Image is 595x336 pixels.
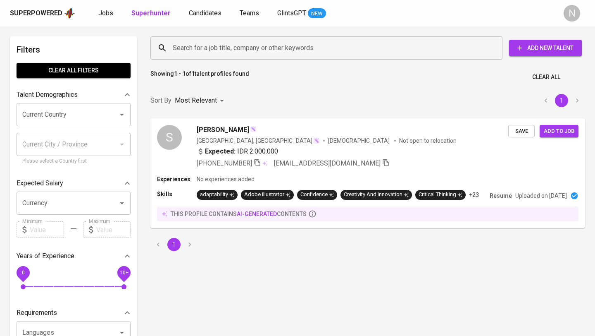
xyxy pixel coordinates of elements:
[277,9,306,17] span: GlintsGPT
[419,191,462,199] div: Critical Thinking
[200,191,234,199] div: adaptability
[131,8,172,19] a: Superhunter
[244,191,290,199] div: Adobe Illustrator‎
[150,238,198,251] nav: pagination navigation
[540,125,578,138] button: Add to job
[64,7,75,19] img: app logo
[167,238,181,251] button: page 1
[300,191,334,199] div: Confidence
[240,9,259,17] span: Teams
[17,308,57,318] p: Requirements
[157,175,197,183] p: Experiences
[150,70,249,85] p: Showing of talent profiles found
[490,192,512,200] p: Resume
[512,127,531,136] span: Save
[555,94,568,107] button: page 1
[197,175,255,183] p: No experiences added
[22,157,125,166] p: Please select a Country first
[119,270,128,276] span: 10+
[564,5,580,22] div: N
[508,125,535,138] button: Save
[17,86,131,103] div: Talent Demographics
[197,146,278,156] div: IDR 2.000.000
[509,40,582,56] button: Add New Talent
[544,127,574,136] span: Add to job
[10,7,75,19] a: Superpoweredapp logo
[197,125,249,135] span: [PERSON_NAME]
[98,9,113,17] span: Jobs
[328,137,391,145] span: [DEMOGRAPHIC_DATA]
[189,8,223,19] a: Candidates
[171,210,307,218] p: this profile contains contents
[532,72,560,82] span: Clear All
[237,211,277,217] span: AI-generated
[116,197,128,209] button: Open
[131,9,171,17] b: Superhunter
[308,10,326,18] span: NEW
[250,126,257,132] img: magic_wand.svg
[21,270,24,276] span: 0
[150,96,171,106] p: Sort By
[191,70,195,77] b: 1
[175,96,217,106] p: Most Relevant
[344,191,409,199] div: Creativity And Innovation
[277,8,326,19] a: GlintsGPT NEW
[10,9,62,18] div: Superpowered
[17,43,131,56] h6: Filters
[515,192,567,200] p: Uploaded on [DATE]
[529,70,564,85] button: Clear All
[150,118,585,228] a: S[PERSON_NAME][GEOGRAPHIC_DATA], [GEOGRAPHIC_DATA][DEMOGRAPHIC_DATA] Not open to relocationExpect...
[23,65,124,76] span: Clear All filters
[17,63,131,78] button: Clear All filters
[17,248,131,264] div: Years of Experience
[17,251,74,261] p: Years of Experience
[240,8,261,19] a: Teams
[174,70,186,77] b: 1 - 1
[157,125,182,150] div: S
[157,190,197,198] p: Skills
[17,178,63,188] p: Expected Salary
[197,159,252,167] span: [PHONE_NUMBER]
[274,159,381,167] span: [EMAIL_ADDRESS][DOMAIN_NAME]
[17,305,131,321] div: Requirements
[17,90,78,100] p: Talent Demographics
[96,221,131,238] input: Value
[30,221,64,238] input: Value
[205,146,236,156] b: Expected:
[116,109,128,120] button: Open
[516,43,575,53] span: Add New Talent
[469,191,479,199] p: +23
[538,94,585,107] nav: pagination navigation
[17,175,131,192] div: Expected Salary
[98,8,115,19] a: Jobs
[197,137,320,145] div: [GEOGRAPHIC_DATA], [GEOGRAPHIC_DATA]
[399,137,457,145] p: Not open to relocation
[189,9,221,17] span: Candidates
[175,93,227,108] div: Most Relevant
[313,137,320,144] img: magic_wand.svg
